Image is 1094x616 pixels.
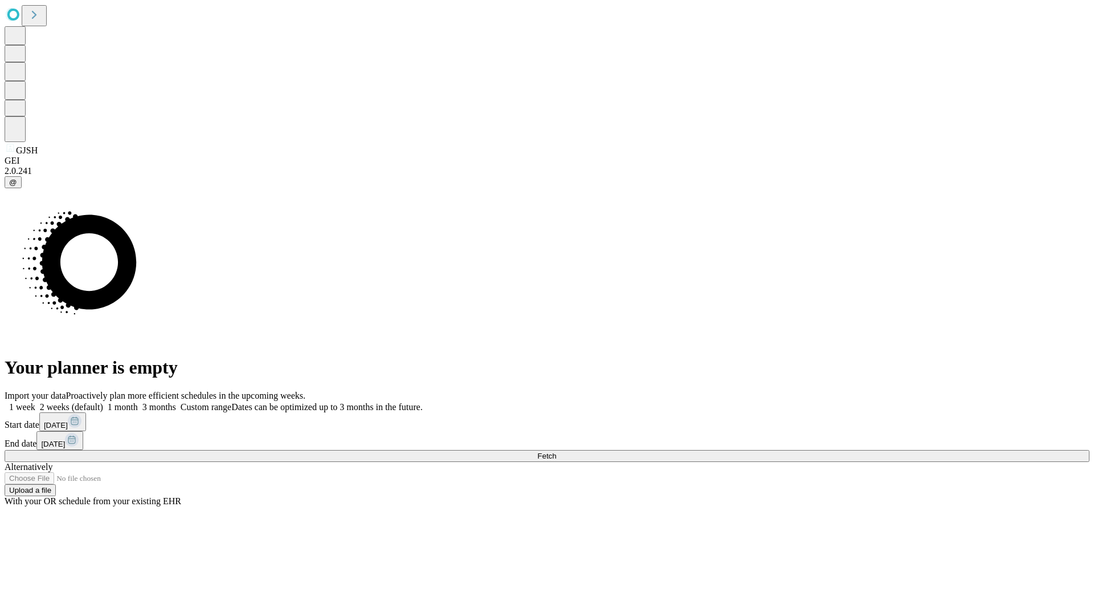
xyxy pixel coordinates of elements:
span: Proactively plan more efficient schedules in the upcoming weeks. [66,391,305,400]
span: Alternatively [5,462,52,472]
button: Upload a file [5,484,56,496]
span: Dates can be optimized up to 3 months in the future. [231,402,422,412]
span: @ [9,178,17,187]
span: [DATE] [44,421,68,429]
button: @ [5,176,22,188]
div: End date [5,431,1089,450]
button: [DATE] [39,412,86,431]
div: GEI [5,156,1089,166]
span: 3 months [142,402,176,412]
span: Import your data [5,391,66,400]
div: 2.0.241 [5,166,1089,176]
span: 2 weeks (default) [40,402,103,412]
span: Fetch [537,452,556,460]
span: With your OR schedule from your existing EHR [5,496,181,506]
span: 1 month [108,402,138,412]
span: 1 week [9,402,35,412]
button: [DATE] [36,431,83,450]
div: Start date [5,412,1089,431]
span: GJSH [16,145,38,155]
h1: Your planner is empty [5,357,1089,378]
span: [DATE] [41,440,65,448]
span: Custom range [181,402,231,412]
button: Fetch [5,450,1089,462]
